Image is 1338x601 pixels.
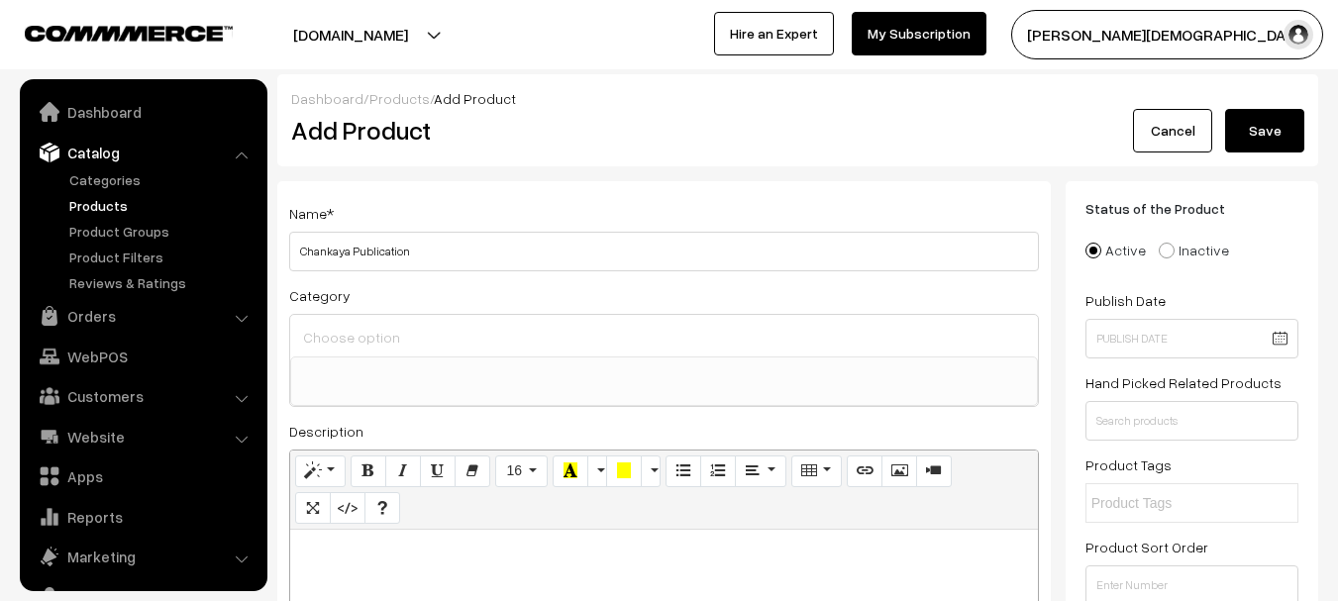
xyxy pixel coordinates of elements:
[298,323,1030,351] input: Choose option
[64,247,260,267] a: Product Filters
[455,455,490,487] button: Remove Font Style (CTRL+\)
[553,455,588,487] button: Recent Color
[289,421,363,442] label: Description
[64,272,260,293] a: Reviews & Ratings
[289,285,351,306] label: Category
[1011,10,1323,59] button: [PERSON_NAME][DEMOGRAPHIC_DATA]
[64,169,260,190] a: Categories
[916,455,952,487] button: Video
[852,12,986,55] a: My Subscription
[1085,200,1249,217] span: Status of the Product
[434,90,516,107] span: Add Product
[495,455,548,487] button: Font Size
[351,455,386,487] button: Bold (CTRL+B)
[641,455,661,487] button: More Color
[291,88,1304,109] div: / /
[1085,401,1298,441] input: Search products
[714,12,834,55] a: Hire an Expert
[1085,319,1298,358] input: Publish Date
[289,232,1039,271] input: Name
[25,20,198,44] a: COMMMERCE
[1085,454,1172,475] label: Product Tags
[25,339,260,374] a: WebPOS
[25,378,260,414] a: Customers
[25,499,260,535] a: Reports
[330,492,365,524] button: Code View
[64,195,260,216] a: Products
[25,539,260,574] a: Marketing
[295,492,331,524] button: Full Screen
[606,455,642,487] button: Background Color
[791,455,842,487] button: Table
[25,135,260,170] a: Catalog
[224,10,477,59] button: [DOMAIN_NAME]
[506,462,522,478] span: 16
[1225,109,1304,152] button: Save
[847,455,882,487] button: Link (CTRL+K)
[64,221,260,242] a: Product Groups
[1085,290,1166,311] label: Publish Date
[291,90,363,107] a: Dashboard
[1085,240,1146,260] label: Active
[1085,537,1208,557] label: Product Sort Order
[420,455,456,487] button: Underline (CTRL+U)
[1284,20,1313,50] img: user
[385,455,421,487] button: Italic (CTRL+I)
[291,115,1044,146] h2: Add Product
[666,455,701,487] button: Unordered list (CTRL+SHIFT+NUM7)
[1085,372,1282,393] label: Hand Picked Related Products
[1091,493,1265,514] input: Product Tags
[735,455,785,487] button: Paragraph
[1159,240,1229,260] label: Inactive
[25,419,260,454] a: Website
[25,94,260,130] a: Dashboard
[369,90,430,107] a: Products
[587,455,607,487] button: More Color
[25,26,233,41] img: COMMMERCE
[1133,109,1212,152] a: Cancel
[289,203,334,224] label: Name
[295,455,346,487] button: Style
[700,455,736,487] button: Ordered list (CTRL+SHIFT+NUM8)
[881,455,917,487] button: Picture
[25,298,260,334] a: Orders
[364,492,400,524] button: Help
[25,458,260,494] a: Apps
